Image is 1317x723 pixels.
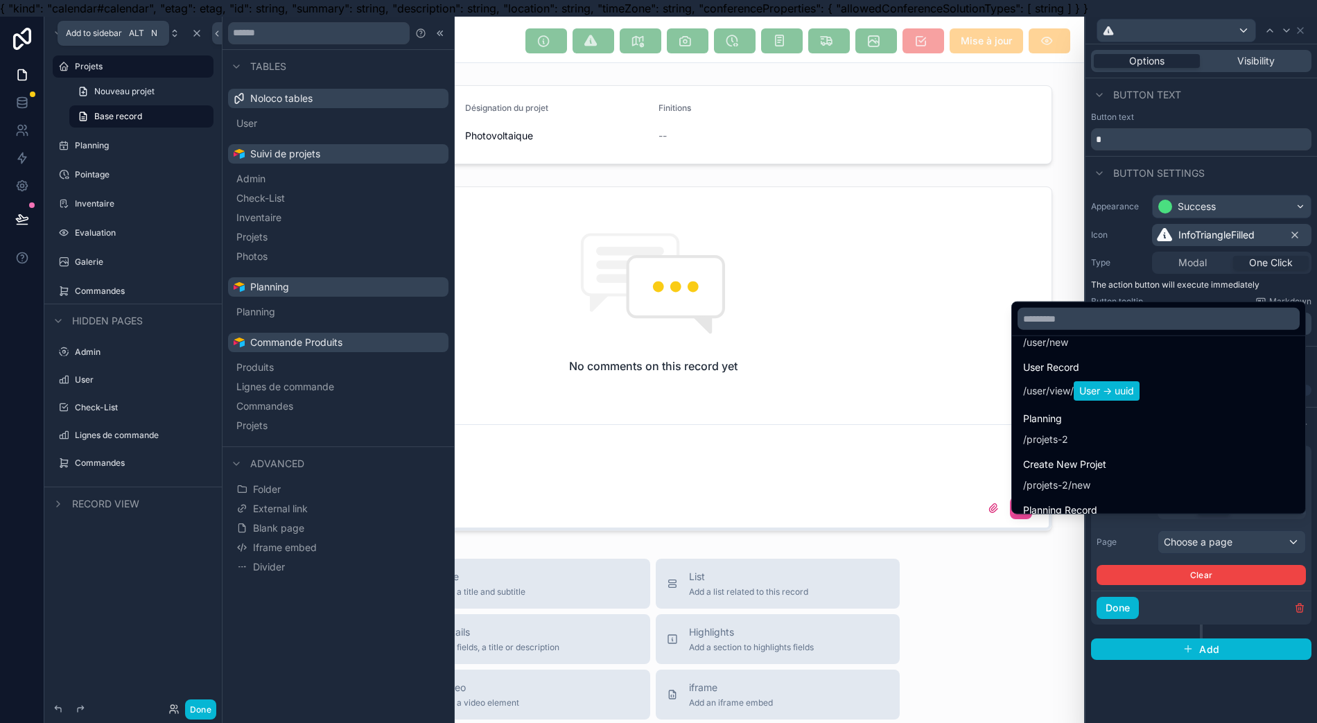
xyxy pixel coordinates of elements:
span: Record view [72,497,139,511]
button: External link [234,499,443,519]
span: User Record [1023,359,1140,376]
span: External link [253,502,308,516]
span: Divider [253,560,285,574]
button: Projets [234,227,443,247]
button: VideoAdd a video element [406,670,650,720]
span: Commandes [236,399,293,413]
span: Create New Projet [1023,456,1106,473]
button: ListAdd a list related to this record [656,559,900,609]
span: / [1070,384,1074,398]
span: Suivi de projets [250,147,320,161]
button: Blank page [234,519,443,538]
button: Admin [234,169,443,189]
label: User [75,374,211,385]
span: user [1027,336,1046,349]
label: Evaluation [75,227,211,238]
span: Noloco tables [250,92,313,105]
button: DetailsAdd fields, a title or description [406,614,650,664]
span: projets-2 [1027,478,1068,492]
button: Produits [234,358,443,377]
span: / [1023,478,1027,492]
label: Admin [75,347,211,358]
span: Check-List [236,191,285,205]
span: Add fields, a title or description [439,642,559,653]
span: iframe [689,681,773,695]
span: Add a video element [439,697,519,708]
span: Add an iframe embed [689,697,773,708]
label: Planning [75,140,211,151]
button: Projets [234,416,443,435]
span: Add to sidebar [66,28,122,39]
span: Nouveau projet [94,86,155,97]
button: Check-List [234,189,443,208]
button: Done [185,699,216,720]
span: Lignes de commande [236,380,334,394]
label: Pointage [75,169,211,180]
div: /new [1023,478,1106,492]
label: Check-List [75,402,211,413]
button: Lignes de commande [234,377,443,397]
span: Add a section to highlights fields [689,642,814,653]
button: User [234,114,443,133]
img: Airtable Logo [234,148,245,159]
label: Commandes [75,286,211,297]
img: Airtable Logo [234,337,245,348]
span: Add a title and subtitle [439,586,525,598]
span: / [1023,336,1027,349]
button: Planning [234,302,443,322]
button: Divider [234,557,443,577]
span: user [1027,384,1046,398]
span: Projets [236,230,268,244]
span: Highlights [689,625,814,639]
label: Lignes de commande [75,430,211,441]
img: Airtable Logo [234,281,245,293]
span: List [689,570,808,584]
span: -> [1103,385,1112,397]
span: User uuid [1074,381,1140,401]
span: Alt [129,28,144,39]
span: Produits [236,360,274,374]
span: Planning Record [1023,502,1172,519]
span: Commande Produits [250,336,342,349]
label: Galerie [75,256,211,268]
button: HighlightsAdd a section to highlights fields [656,614,900,664]
span: Hidden pages [72,314,143,328]
span: Add a list related to this record [689,586,808,598]
span: Title [439,570,525,584]
span: / [1023,433,1027,446]
span: Iframe embed [253,541,317,555]
span: Photos [236,250,268,263]
span: / [1046,384,1049,398]
a: Nouveau projet [69,80,213,103]
span: Inventaire [236,211,281,225]
label: Commandes [75,458,211,469]
a: Base record [69,105,213,128]
span: Video [439,681,519,695]
button: Photos [234,247,443,266]
span: Planning [250,280,289,294]
button: Commandes [234,397,443,416]
div: scrollable content [44,17,222,723]
span: User [236,116,257,130]
button: Iframe embed [234,538,443,557]
span: Tables [250,60,286,73]
label: Projets [75,61,205,72]
span: Blank page [253,521,304,535]
span: projets-2 [1027,433,1068,446]
button: Inventaire [234,208,443,227]
span: Advanced [250,457,304,471]
label: Inventaire [75,198,211,209]
span: Planning [236,305,275,319]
